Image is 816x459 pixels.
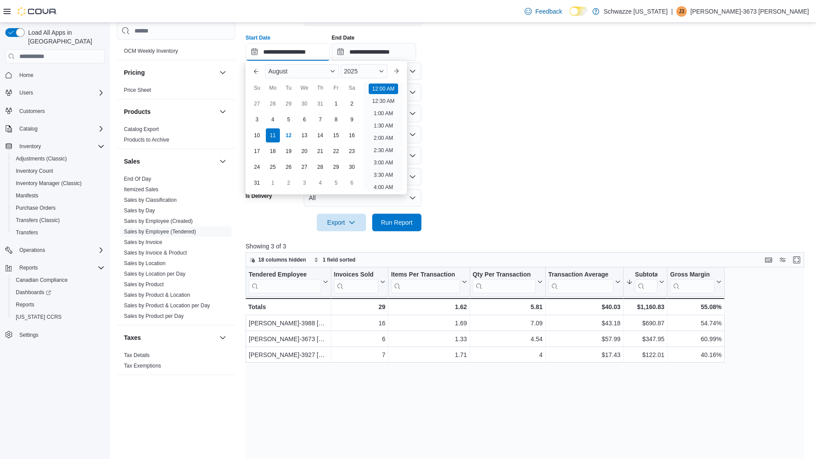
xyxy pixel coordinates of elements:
button: Settings [2,328,108,341]
span: 18 columns hidden [258,256,306,263]
span: 2025 [344,68,358,75]
div: day-2 [282,176,296,190]
a: Products to Archive [124,137,169,143]
div: $690.87 [626,318,664,328]
span: Inventory Manager (Classic) [12,178,105,189]
a: Sales by Employee (Created) [124,218,193,224]
li: 1:30 AM [370,120,396,131]
button: Keyboard shortcuts [763,255,774,265]
div: day-23 [345,144,359,158]
button: Inventory Count [9,165,108,177]
div: day-5 [282,113,296,127]
button: 1 field sorted [310,255,359,265]
div: $43.18 [548,318,620,328]
button: Customers [2,104,108,117]
button: Run Report [372,214,421,231]
a: Sales by Product [124,281,164,288]
h3: Products [124,107,151,116]
span: Transfers (Classic) [12,215,105,226]
span: Products to Archive [124,136,169,143]
span: Adjustments (Classic) [12,153,105,164]
a: Transfers (Classic) [12,215,63,226]
div: day-27 [250,97,264,111]
div: $122.01 [626,350,664,360]
div: 5.81 [472,302,542,312]
span: Sales by Invoice [124,239,162,246]
span: Catalog [19,125,37,132]
button: Taxes [124,333,216,342]
div: Button. Open the year selector. 2025 is currently selected. [341,64,388,78]
span: Inventory [19,143,41,150]
a: Dashboards [9,286,108,299]
div: Sa [345,81,359,95]
p: [PERSON_NAME]-3673 [PERSON_NAME] [690,6,809,17]
span: Sales by Product & Location [124,291,190,299]
button: Items Per Transaction [391,271,467,293]
a: Sales by Classification [124,197,177,203]
a: Transfers [12,227,41,238]
div: day-3 [297,176,312,190]
span: Customers [19,108,45,115]
a: Catalog Export [124,126,159,132]
div: [PERSON_NAME]-3988 [PERSON_NAME] [249,318,328,328]
button: Open list of options [409,131,416,138]
div: day-24 [250,160,264,174]
div: OCM [117,46,235,60]
li: 2:30 AM [370,145,396,156]
button: Export [317,214,366,231]
span: Price Sheet [124,87,151,94]
button: Pricing [124,68,216,77]
button: Reports [2,262,108,274]
div: day-28 [266,97,280,111]
div: day-15 [329,128,343,142]
div: day-26 [282,160,296,174]
div: Gross Margin [670,271,714,293]
div: Mo [266,81,280,95]
div: day-20 [297,144,312,158]
button: Open list of options [409,68,416,75]
div: 55.08% [670,302,722,312]
span: Sales by Classification [124,197,177,204]
a: Reports [12,299,38,310]
a: Sales by Product & Location [124,292,190,298]
div: $57.99 [548,334,620,344]
div: day-30 [297,97,312,111]
button: Sales [124,157,216,166]
div: [PERSON_NAME]-3673 [PERSON_NAME] [249,334,328,344]
span: Inventory [16,141,105,152]
div: day-17 [250,144,264,158]
div: day-7 [313,113,327,127]
button: 18 columns hidden [246,255,310,265]
a: Sales by Product & Location per Day [124,302,210,309]
div: day-3 [250,113,264,127]
span: Inventory Manager (Classic) [16,180,82,187]
span: Reports [16,262,105,273]
button: Pricing [218,67,228,78]
div: Transaction Average [548,271,613,279]
a: Tax Exemptions [124,363,161,369]
div: $347.95 [626,334,664,344]
div: [PERSON_NAME]-3927 [PERSON_NAME] [249,350,328,360]
a: Inventory Count [12,166,57,176]
div: day-25 [266,160,280,174]
button: Taxes [218,332,228,343]
div: Products [117,124,235,149]
p: | [671,6,673,17]
button: Inventory [2,140,108,153]
label: End Date [332,34,355,41]
span: Dashboards [16,289,51,296]
div: day-12 [282,128,296,142]
li: 1:00 AM [370,108,396,119]
div: Invoices Sold [334,271,378,279]
button: Home [2,69,108,81]
div: Totals [248,302,328,312]
button: Canadian Compliance [9,274,108,286]
div: day-22 [329,144,343,158]
button: Qty Per Transaction [472,271,542,293]
li: 2:00 AM [370,133,396,143]
span: Reports [12,299,105,310]
div: Fr [329,81,343,95]
button: Catalog [2,123,108,135]
div: 54.74% [670,318,722,328]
